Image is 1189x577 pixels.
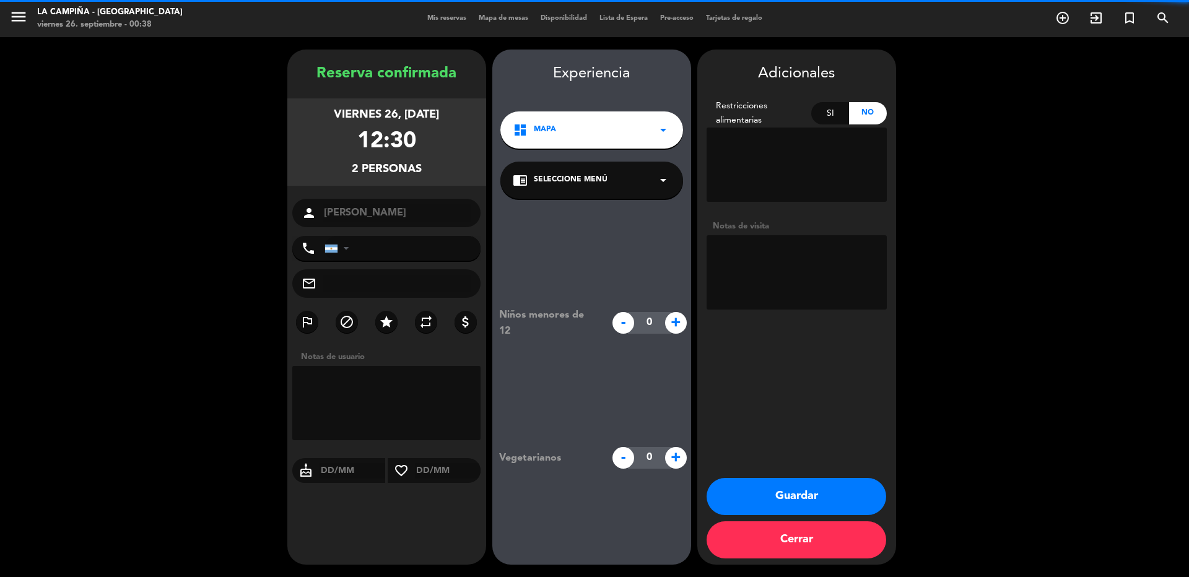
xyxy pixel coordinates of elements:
button: Cerrar [707,521,886,558]
div: 12:30 [357,124,416,160]
div: Experiencia [492,62,691,86]
div: Reserva confirmada [287,62,486,86]
input: DD/MM [415,463,481,479]
div: No [849,102,887,124]
div: Niños menores de 12 [490,307,606,339]
span: MAPA [534,124,556,136]
div: viernes 26, [DATE] [334,106,439,124]
div: Notas de visita [707,220,887,233]
i: favorite_border [388,463,415,478]
i: outlined_flag [300,315,315,329]
div: 2 personas [352,160,422,178]
i: arrow_drop_down [656,123,671,137]
button: Guardar [707,478,886,515]
span: Lista de Espera [593,15,654,22]
span: Mapa de mesas [473,15,534,22]
div: viernes 26. septiembre - 00:38 [37,19,183,31]
span: Tarjetas de regalo [700,15,769,22]
i: person [302,206,316,220]
div: Adicionales [707,62,887,86]
input: DD/MM [320,463,386,479]
span: Disponibilidad [534,15,593,22]
span: Pre-acceso [654,15,700,22]
span: Mis reservas [421,15,473,22]
i: exit_to_app [1089,11,1104,25]
i: block [339,315,354,329]
span: Seleccione Menú [534,174,608,186]
span: + [665,312,687,334]
i: dashboard [513,123,528,137]
i: phone [301,241,316,256]
i: turned_in_not [1122,11,1137,25]
button: menu [9,7,28,30]
i: arrow_drop_down [656,173,671,188]
i: attach_money [458,315,473,329]
div: Notas de usuario [295,350,486,363]
span: - [612,312,634,334]
i: cake [292,463,320,478]
span: - [612,447,634,469]
i: repeat [419,315,433,329]
i: menu [9,7,28,26]
div: La Campiña - [GEOGRAPHIC_DATA] [37,6,183,19]
span: + [665,447,687,469]
i: search [1156,11,1170,25]
i: star [379,315,394,329]
i: add_circle_outline [1055,11,1070,25]
i: chrome_reader_mode [513,173,528,188]
div: Vegetarianos [490,450,606,466]
div: Argentina: +54 [325,236,354,260]
div: Restricciones alimentarias [707,99,812,128]
div: Si [811,102,849,124]
i: mail_outline [302,276,316,291]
